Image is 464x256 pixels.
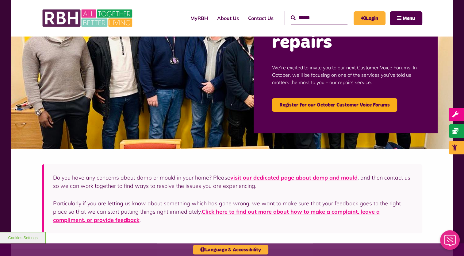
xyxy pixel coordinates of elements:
[390,11,422,25] button: Navigation
[244,10,278,26] a: Contact Us
[53,173,413,190] p: Do you have any concerns about damp or mould in your home? Please , and then contact us so we can...
[291,11,347,25] input: Search
[403,16,415,21] span: Menu
[53,199,413,224] p: Particularly if you are letting us know about something which has gone wrong, we want to make sur...
[53,208,380,223] a: Click here to find out more about how to make a complaint, leave a compliment, or provide feedback
[230,174,358,181] a: visit our dedicated page about damp and mould
[272,55,419,95] p: We’re excited to invite you to our next Customer Voice Forums. In October, we’ll be focusing on o...
[354,11,385,25] a: MyRBH
[42,6,134,30] img: RBH
[193,245,268,254] button: Language & Accessibility
[272,98,397,112] a: Register for our October Customer Voice Forums - open in a new tab
[213,10,244,26] a: About Us
[436,228,464,256] iframe: Netcall Web Assistant for live chat
[186,10,213,26] a: MyRBH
